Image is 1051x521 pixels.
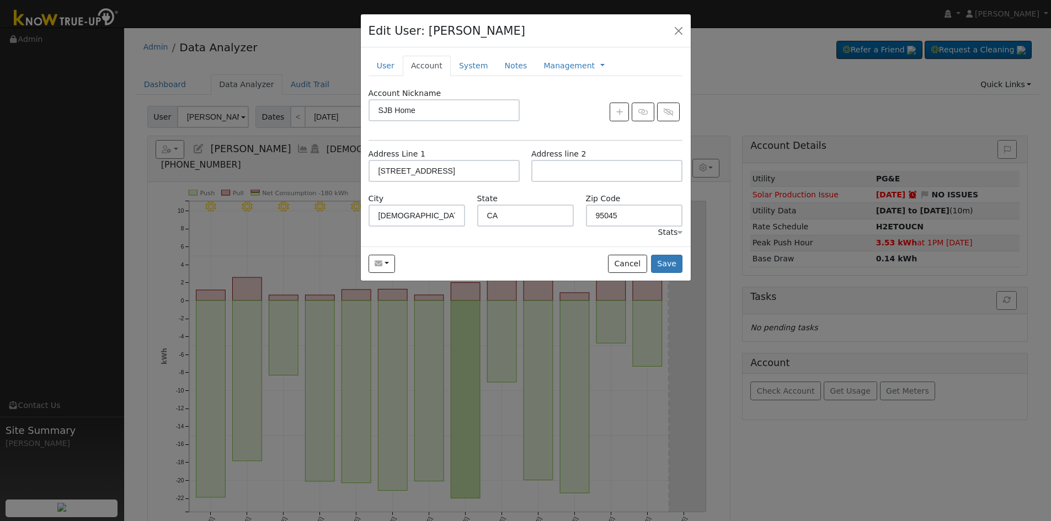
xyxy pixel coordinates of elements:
button: Link Account [632,103,654,121]
h4: Edit User: [PERSON_NAME] [369,22,526,40]
a: Account [403,56,451,76]
label: Account Nickname [369,88,441,99]
label: Address Line 1 [369,148,425,160]
label: City [369,193,384,205]
button: Cancel [608,255,647,273]
button: Save [651,255,683,273]
div: Stats [658,227,682,238]
button: Unlink Account [657,103,680,121]
a: Notes [496,56,535,76]
button: laltizio@sbcglobal.net [369,255,396,273]
label: State [477,193,498,205]
a: User [369,56,403,76]
a: System [451,56,497,76]
label: Address line 2 [531,148,586,160]
a: Management [543,60,595,72]
label: Zip Code [586,193,621,205]
button: Create New Account [610,103,629,121]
